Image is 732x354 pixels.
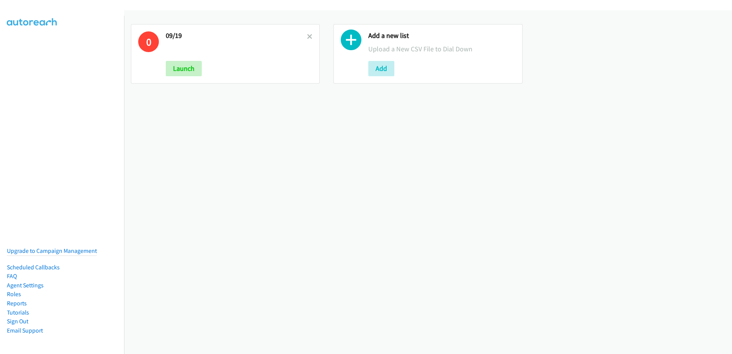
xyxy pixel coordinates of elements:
[368,31,515,40] h2: Add a new list
[7,290,21,298] a: Roles
[7,309,29,316] a: Tutorials
[166,31,307,40] h2: 09/19
[7,300,27,307] a: Reports
[368,61,394,76] button: Add
[7,247,97,254] a: Upgrade to Campaign Management
[7,264,60,271] a: Scheduled Callbacks
[7,272,17,280] a: FAQ
[166,61,202,76] button: Launch
[7,318,28,325] a: Sign Out
[368,44,515,54] p: Upload a New CSV File to Dial Down
[138,31,159,52] h1: 0
[7,282,44,289] a: Agent Settings
[7,327,43,334] a: Email Support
